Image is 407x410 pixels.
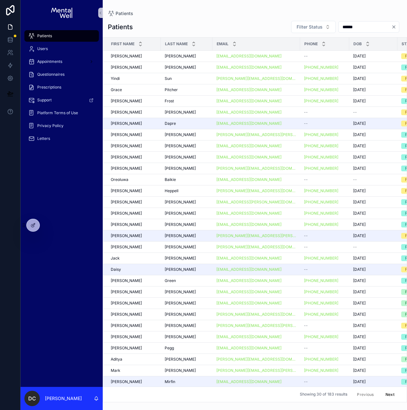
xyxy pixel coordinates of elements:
span: -- [304,121,308,126]
a: Pitcher [165,87,209,92]
a: [EMAIL_ADDRESS][DOMAIN_NAME] [216,110,296,115]
a: [PERSON_NAME] [165,301,209,306]
span: Baikie [165,177,176,182]
a: Grace [111,87,157,92]
span: [DATE] [353,65,366,70]
span: [DATE] [353,54,366,59]
a: [PHONE_NUMBER] [304,98,345,104]
span: [DATE] [353,76,366,81]
span: [DATE] [353,87,366,92]
a: [DATE] [353,346,394,351]
a: [DATE] [353,143,394,149]
a: [PERSON_NAME][EMAIL_ADDRESS][DOMAIN_NAME] [216,76,296,81]
a: [EMAIL_ADDRESS][DOMAIN_NAME] [216,301,281,306]
a: [EMAIL_ADDRESS][DOMAIN_NAME] [216,54,281,59]
a: -- [304,346,345,351]
a: [PHONE_NUMBER] [304,312,345,317]
span: [DATE] [353,289,366,295]
a: [DATE] [353,334,394,339]
a: Daisy [111,267,157,272]
a: [EMAIL_ADDRESS][DOMAIN_NAME] [216,211,281,216]
a: [DATE] [353,301,394,306]
span: [PERSON_NAME] [165,132,196,137]
span: [DATE] [353,200,366,205]
a: [EMAIL_ADDRESS][DOMAIN_NAME] [216,110,281,115]
a: [DATE] [353,98,394,104]
span: -- [304,244,308,250]
a: [PHONE_NUMBER] [304,65,338,70]
a: [PERSON_NAME] [111,188,157,193]
a: [PERSON_NAME] [165,323,209,328]
a: [PERSON_NAME] [111,278,157,283]
span: [PERSON_NAME] [165,233,196,238]
a: Jack [111,256,157,261]
a: Users [24,43,99,55]
a: [PHONE_NUMBER] [304,87,338,92]
div: scrollable content [21,26,103,387]
a: Letters [24,133,99,144]
span: -- [304,54,308,59]
span: Filter Status [297,24,323,30]
span: [PERSON_NAME] [111,211,142,216]
a: -- [304,121,345,126]
a: Support [24,94,99,106]
a: [PERSON_NAME] [111,143,157,149]
a: Sun [165,76,209,81]
a: [PHONE_NUMBER] [304,143,345,149]
span: [DATE] [353,211,366,216]
a: [PERSON_NAME] [111,346,157,351]
a: [EMAIL_ADDRESS][DOMAIN_NAME] [216,177,281,182]
span: [PERSON_NAME] [111,143,142,149]
a: [PHONE_NUMBER] [304,211,345,216]
span: [PERSON_NAME] [165,323,196,328]
a: [EMAIL_ADDRESS][DOMAIN_NAME] [216,267,281,272]
a: [EMAIL_ADDRESS][DOMAIN_NAME] [216,155,296,160]
span: [PERSON_NAME] [165,65,196,70]
span: [PERSON_NAME] [165,301,196,306]
a: Pegg [165,346,209,351]
a: [PERSON_NAME] [165,110,209,115]
a: [PHONE_NUMBER] [304,188,345,193]
a: -- [304,54,345,59]
a: Prescriptions [24,81,99,93]
a: [PHONE_NUMBER] [304,278,338,283]
span: Dapre [165,121,176,126]
span: [DATE] [353,166,366,171]
span: Prescriptions [37,85,61,90]
span: Sun [165,76,172,81]
a: [EMAIL_ADDRESS][DOMAIN_NAME] [216,301,296,306]
span: [PERSON_NAME] [111,200,142,205]
span: [PERSON_NAME] [111,233,142,238]
a: Patients [108,10,133,17]
a: [PHONE_NUMBER] [304,155,338,160]
span: Users [37,46,48,51]
a: [EMAIL_ADDRESS][DOMAIN_NAME] [216,222,281,227]
a: [EMAIL_ADDRESS][DOMAIN_NAME] [216,267,296,272]
span: [DATE] [353,346,366,351]
a: [EMAIL_ADDRESS][DOMAIN_NAME] [216,346,281,351]
a: [EMAIL_ADDRESS][DOMAIN_NAME] [216,256,281,261]
a: -- [304,244,345,250]
a: [PHONE_NUMBER] [304,200,338,205]
span: [PERSON_NAME] [165,267,196,272]
a: [PERSON_NAME] [165,54,209,59]
a: [PERSON_NAME] [111,65,157,70]
span: [PERSON_NAME] [165,334,196,339]
a: [PERSON_NAME] [111,200,157,205]
span: [DATE] [353,233,366,238]
a: [PHONE_NUMBER] [304,166,345,171]
a: [PERSON_NAME][EMAIL_ADDRESS][PERSON_NAME][DOMAIN_NAME] [216,323,296,328]
a: [DATE] [353,200,394,205]
a: [PERSON_NAME][EMAIL_ADDRESS][PERSON_NAME][DOMAIN_NAME] [216,132,296,137]
a: -- [304,110,345,115]
span: [DATE] [353,334,366,339]
a: [DATE] [353,132,394,137]
span: Grace [111,87,122,92]
span: Support [37,98,52,103]
a: -- [304,233,345,238]
a: [PERSON_NAME][EMAIL_ADDRESS][DOMAIN_NAME] [216,357,296,362]
span: [PERSON_NAME] [111,166,142,171]
a: -- [304,323,345,328]
a: [DATE] [353,155,394,160]
a: [PERSON_NAME] [165,289,209,295]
